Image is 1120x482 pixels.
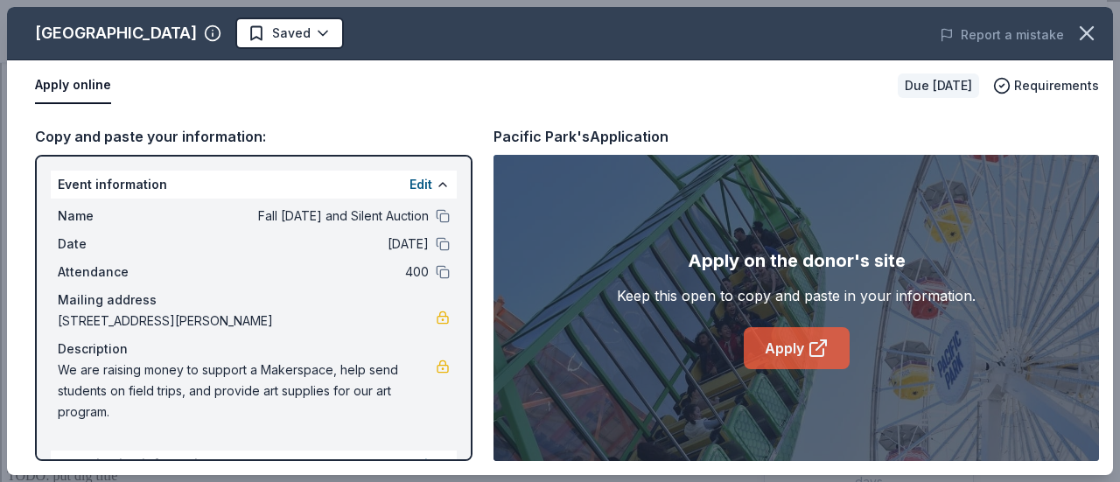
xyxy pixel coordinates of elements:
div: Magazine [7,243,1100,259]
div: Delete [7,133,1100,149]
div: ??? [7,356,1100,372]
div: Download [7,164,1100,180]
div: Add Outline Template [7,196,1100,212]
div: CANCEL [7,451,1100,466]
span: Attendance [58,262,175,283]
div: Newspaper [7,259,1100,275]
div: Copy and paste your information: [35,125,472,148]
span: We are raising money to support a Makerspace, help send students on field trips, and provide art ... [58,360,436,423]
button: Edit [409,454,432,475]
div: Rename Outline [7,149,1100,164]
div: Journal [7,227,1100,243]
span: [DATE] [175,234,429,255]
span: Date [58,234,175,255]
span: Saved [272,23,311,44]
div: Home [7,435,1100,451]
div: Event information [51,171,457,199]
div: Move to ... [7,419,1100,435]
div: Pacific Park's Application [493,125,668,148]
div: Keep this open to copy and paste in your information. [617,285,976,306]
div: Options [7,70,1100,86]
div: Rename [7,101,1100,117]
div: MOVE [7,466,1100,482]
span: [STREET_ADDRESS][PERSON_NAME] [58,311,436,332]
div: Search for Source [7,212,1100,227]
div: Organization information [51,451,457,479]
div: This outline has no content. Would you like to delete it? [7,372,1100,388]
div: Delete [7,54,1100,70]
div: Move To ... [7,38,1100,54]
button: Requirements [993,75,1099,96]
button: Apply online [35,67,111,104]
span: 400 [175,262,429,283]
div: Description [58,339,450,360]
span: Fall [DATE] and Silent Auction [175,206,429,227]
div: TODO: put dlg title [7,306,1100,322]
button: Saved [235,17,344,49]
div: Due [DATE] [898,73,979,98]
div: DELETE [7,403,1100,419]
div: Visual Art [7,290,1100,306]
div: [GEOGRAPHIC_DATA] [35,19,197,47]
span: Name [58,206,175,227]
div: Apply on the donor's site [688,247,906,275]
button: Report a mistake [940,24,1064,45]
span: Requirements [1014,75,1099,96]
div: Sort New > Old [7,23,1100,38]
div: Sign out [7,86,1100,101]
a: Apply [744,327,850,369]
div: Sort A > Z [7,7,1100,23]
div: Print [7,180,1100,196]
div: CANCEL [7,340,1100,356]
div: Television/Radio [7,275,1100,290]
button: Edit [409,174,432,195]
div: Move To ... [7,117,1100,133]
div: SAVE AND GO HOME [7,388,1100,403]
div: Mailing address [58,290,450,311]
